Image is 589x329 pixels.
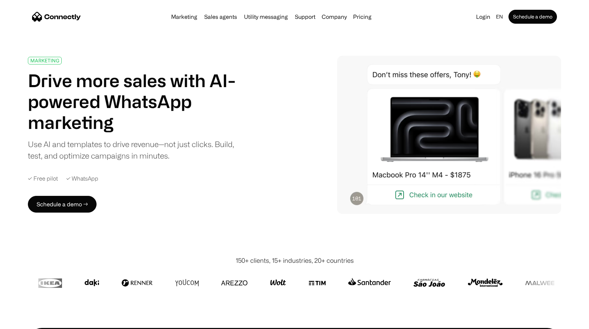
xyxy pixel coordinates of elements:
[496,12,503,22] div: en
[28,196,97,213] a: Schedule a demo →
[508,10,557,24] a: Schedule a demo
[493,12,507,22] div: en
[241,14,291,20] a: Utility messaging
[14,317,42,327] ul: Language list
[350,14,374,20] a: Pricing
[292,14,318,20] a: Support
[28,175,58,182] div: ✓ Free pilot
[236,256,354,265] div: 150+ clients, 15+ industries, 20+ countries
[66,175,98,182] div: ✓ WhatsApp
[30,58,59,63] div: MARKETING
[7,316,42,327] aside: Language selected: English
[473,12,493,22] a: Login
[168,14,200,20] a: Marketing
[28,138,243,161] div: Use AI and templates to drive revenue—not just clicks. Build, test, and optimize campaigns in min...
[322,12,347,22] div: Company
[320,12,349,22] div: Company
[201,14,240,20] a: Sales agents
[32,12,81,22] a: home
[28,70,243,133] h1: Drive more sales with AI-powered WhatsApp marketing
